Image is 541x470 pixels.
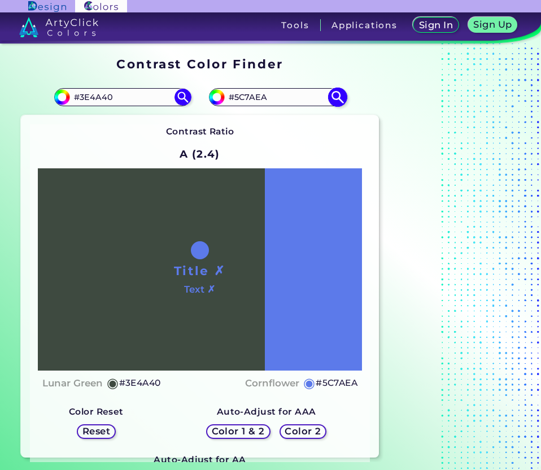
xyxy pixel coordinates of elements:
a: Sign In [415,18,456,32]
strong: Color Reset [69,406,124,417]
h3: Applications [331,21,398,29]
a: Sign Up [470,18,515,32]
h5: Color 2 [286,427,319,436]
h5: ◉ [303,376,316,390]
h5: Sign In [421,21,451,29]
img: ArtyClick Design logo [28,1,66,12]
h5: Color 1 & 2 [214,427,262,436]
h5: Sign Up [475,20,511,29]
h5: ◉ [107,376,119,390]
img: logo_artyclick_colors_white.svg [19,17,99,37]
strong: Auto-Adjust for AAA [217,406,316,417]
h1: Title ✗ [174,262,226,279]
h5: #5C7AEA [316,376,357,390]
h4: Text ✗ [184,281,215,298]
input: type color 1.. [70,90,175,105]
h3: Tools [281,21,309,29]
h5: #3E4A40 [119,376,161,390]
h4: Cornflower [245,375,299,391]
h2: A (2.4) [174,141,225,166]
h1: Contrast Color Finder [116,55,283,72]
strong: Contrast Ratio [166,126,234,137]
img: icon search [328,88,347,107]
h4: Lunar Green [42,375,103,391]
h5: Reset [84,427,109,436]
strong: Auto-Adjust for AA [154,454,246,465]
img: icon search [174,89,191,106]
input: type color 2.. [225,90,330,105]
